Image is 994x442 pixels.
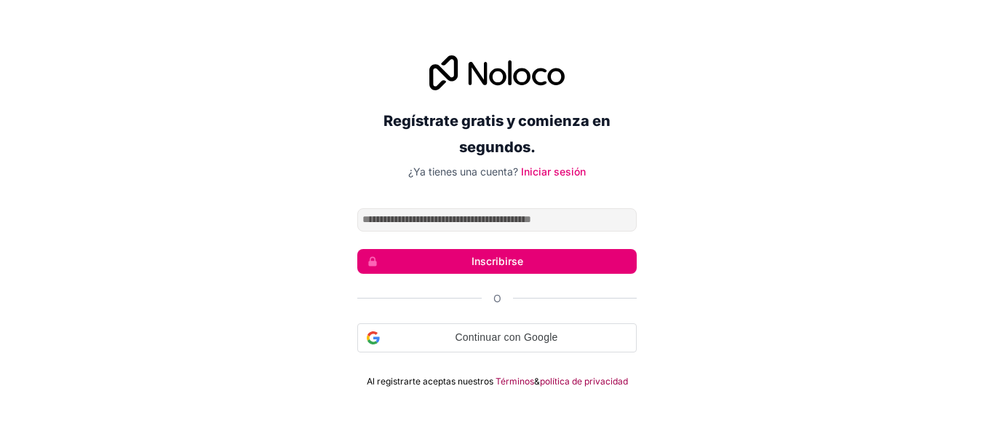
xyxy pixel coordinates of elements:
a: Términos [496,376,534,387]
font: ¿Ya tienes una cuenta? [408,165,518,178]
font: Al registrarte aceptas nuestros [367,376,493,387]
button: Inscribirse [357,249,637,274]
a: Iniciar sesión [521,165,586,178]
font: Regístrate gratis y comienza en segundos. [383,112,611,156]
font: Inscribirse [472,255,523,267]
font: O [493,292,501,304]
a: política de privacidad [540,376,628,387]
font: & [534,376,540,387]
div: Continuar con Google [357,323,637,352]
input: Dirección de correo electrónico [357,208,637,232]
font: Continuar con Google [455,331,557,343]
